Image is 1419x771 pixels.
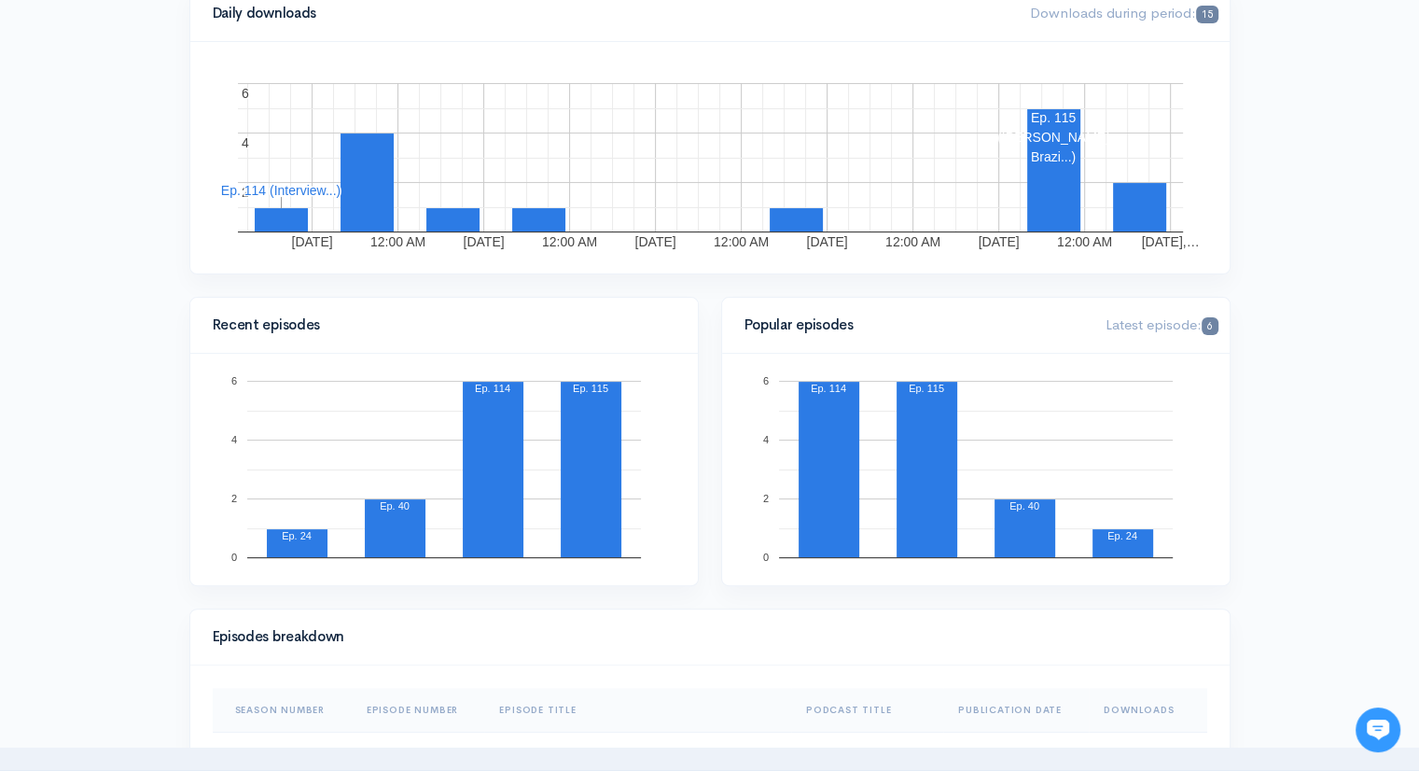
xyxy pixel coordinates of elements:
[1009,500,1039,512] text: Ep. 40
[230,493,236,504] text: 2
[242,185,249,200] text: 2
[1030,110,1075,125] text: Ep. 115
[282,530,312,541] text: Ep. 24
[762,434,768,445] text: 4
[1030,149,1075,164] text: Brazi...)
[463,234,504,249] text: [DATE]
[1089,688,1206,733] th: Sort column
[475,383,510,394] text: Ep. 114
[220,183,340,198] text: Ep. 114 (Interview...)
[811,383,846,394] text: Ep. 114
[909,383,944,394] text: Ep. 115
[25,320,348,343] p: Find an answer quickly
[29,247,344,285] button: New conversation
[230,552,236,563] text: 0
[978,234,1019,249] text: [DATE]
[1107,530,1137,541] text: Ep. 24
[943,688,1089,733] th: Sort column
[242,86,249,101] text: 6
[484,688,790,733] th: Sort column
[213,629,1196,645] h4: Episodes breakdown
[1202,317,1217,335] span: 6
[1056,234,1111,249] text: 12:00 AM
[291,234,332,249] text: [DATE]
[352,688,485,733] th: Sort column
[744,376,1207,563] svg: A chart.
[762,375,768,386] text: 6
[28,91,345,120] h1: Hi 👋
[806,234,847,249] text: [DATE]
[762,493,768,504] text: 2
[541,234,596,249] text: 12:00 AM
[213,317,664,333] h4: Recent episodes
[884,234,939,249] text: 12:00 AM
[634,234,675,249] text: [DATE]
[762,552,768,563] text: 0
[230,375,236,386] text: 6
[54,351,333,388] input: Search articles
[1196,6,1217,23] span: 15
[230,434,236,445] text: 4
[380,500,410,512] text: Ep. 40
[713,234,768,249] text: 12:00 AM
[1356,708,1400,752] iframe: gist-messenger-bubble-iframe
[213,688,352,733] th: Sort column
[213,6,1009,21] h4: Daily downloads
[213,64,1207,251] svg: A chart.
[1141,234,1199,249] text: [DATE],…
[369,234,424,249] text: 12:00 AM
[1106,315,1217,333] span: Latest episode:
[213,376,675,563] svg: A chart.
[744,317,1084,333] h4: Popular episodes
[997,130,1109,145] text: ([PERSON_NAME]
[242,135,249,150] text: 4
[1030,4,1217,21] span: Downloads during period:
[120,259,224,273] span: New conversation
[28,124,345,214] h2: Just let us know if you need anything and we'll be happy to help! 🙂
[791,688,943,733] th: Sort column
[573,383,608,394] text: Ep. 115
